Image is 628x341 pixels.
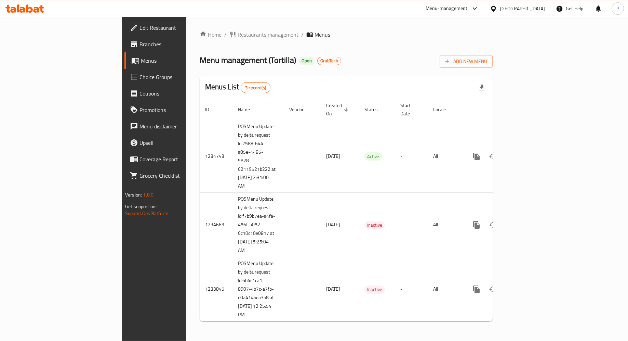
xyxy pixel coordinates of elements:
a: Branches [124,36,227,52]
span: Add New Menu [445,57,487,66]
span: Coverage Report [139,155,221,163]
span: 3 record(s) [241,85,270,91]
span: Branches [139,40,221,48]
span: Start Date [400,101,419,118]
button: Add New Menu [440,55,493,68]
span: [DATE] [326,152,340,161]
a: Coverage Report [124,151,227,167]
a: Coupons [124,85,227,102]
span: Status [364,105,387,114]
td: All [428,257,463,321]
td: POSMenu Update by delta request Id:2588f644-a85e-4485-9828-62119521b222 at [DATE] 2:31:00 AM [232,120,284,193]
span: Inactive [364,286,385,293]
div: [GEOGRAPHIC_DATA] [500,5,545,12]
a: Edit Restaurant [124,20,227,36]
span: Menu management ( Tortilla ) [200,52,296,68]
span: Grocery Checklist [139,172,221,180]
span: Created On [326,101,351,118]
td: POSMenu Update by delta request Id:f7b9b7ea-a4fa-456f-a052-6c10c10e0817 at [DATE] 5:25:04 AM [232,193,284,257]
button: more [468,281,485,298]
button: Change Status [485,217,501,233]
span: Version: [125,190,142,199]
span: Active [364,153,382,161]
a: Upsell [124,135,227,151]
span: P [616,5,619,12]
span: Promotions [139,106,221,114]
span: Choice Groups [139,73,221,81]
td: - [395,193,428,257]
span: Inactive [364,221,385,229]
span: [DATE] [326,285,340,293]
h2: Menus List [205,82,270,93]
span: Menus [315,30,330,39]
button: Change Status [485,148,501,165]
span: Menus [141,56,221,65]
a: Menus [124,52,227,69]
span: [DATE] [326,220,340,229]
button: more [468,148,485,165]
a: Grocery Checklist [124,167,227,184]
span: ID [205,105,218,114]
span: Locale [433,105,455,114]
span: Name [238,105,259,114]
td: - [395,120,428,193]
span: 1.0.0 [143,190,153,199]
div: Export file [473,79,490,96]
span: GrubTech [318,58,341,64]
a: Restaurants management [229,30,298,39]
span: Menu disclaimer [139,122,221,130]
button: Change Status [485,281,501,298]
table: enhanced table [200,99,539,322]
span: Get support on: [125,202,157,211]
span: Open [299,58,315,64]
a: Support.OpsPlatform [125,209,169,218]
td: - [395,257,428,321]
nav: breadcrumb [200,30,493,39]
span: Restaurants management [238,30,298,39]
div: Total records count [241,82,270,93]
a: Promotions [124,102,227,118]
th: Actions [463,99,539,120]
span: Vendor [289,105,312,114]
a: Menu disclaimer [124,118,227,135]
td: All [428,193,463,257]
li: / [301,30,304,39]
span: Upsell [139,139,221,147]
div: Menu-management [426,4,468,13]
td: All [428,120,463,193]
td: POSMenu Update by delta request Id:6b4c1ca1-8907-4b7c-a7fb-d0a414bea3b8 at [DATE] 12:25:54 PM [232,257,284,321]
span: Coupons [139,89,221,98]
div: Active [364,152,382,161]
span: Edit Restaurant [139,24,221,32]
button: more [468,217,485,233]
div: Open [299,57,315,65]
a: Choice Groups [124,69,227,85]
